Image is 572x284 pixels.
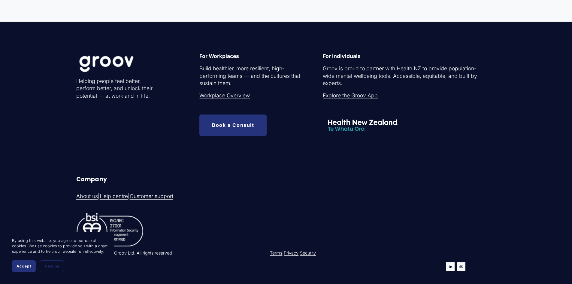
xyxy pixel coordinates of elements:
[323,65,478,87] p: Groov is proud to partner with Health NZ to provide population-wide mental wellbeing tools. Acces...
[199,92,250,99] a: Workplace Overview
[76,78,161,100] p: Helping people feel better, perform better, and unlock their potential — at work and in life.
[45,264,59,268] span: Decline
[17,264,31,268] span: Accept
[270,250,282,256] a: Terms
[199,115,267,136] a: Book a Consult
[40,260,64,272] button: Decline
[100,193,128,200] a: Help centre
[323,92,378,99] a: Explore the Groov App
[446,262,455,271] a: LinkedIn
[323,53,361,59] strong: For Individuals
[199,53,239,59] strong: For Workplaces
[270,250,408,256] p: | |
[6,232,114,278] section: Cookie banner
[300,250,316,256] a: Security
[457,262,465,271] a: URL
[76,175,107,183] strong: Company
[12,260,36,272] button: Accept
[76,250,284,256] p: Copyright © 2024 Groov Ltd. All rights reserved
[199,65,302,87] p: Build healthier, more resilient, high-performing teams — and the cultures that sustain them.
[12,238,108,254] p: By using this website, you agree to our use of cookies. We use cookies to provide you with a grea...
[76,193,98,200] a: About us
[284,250,298,256] a: Privacy
[76,193,284,200] p: | |
[130,193,173,200] a: Customer support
